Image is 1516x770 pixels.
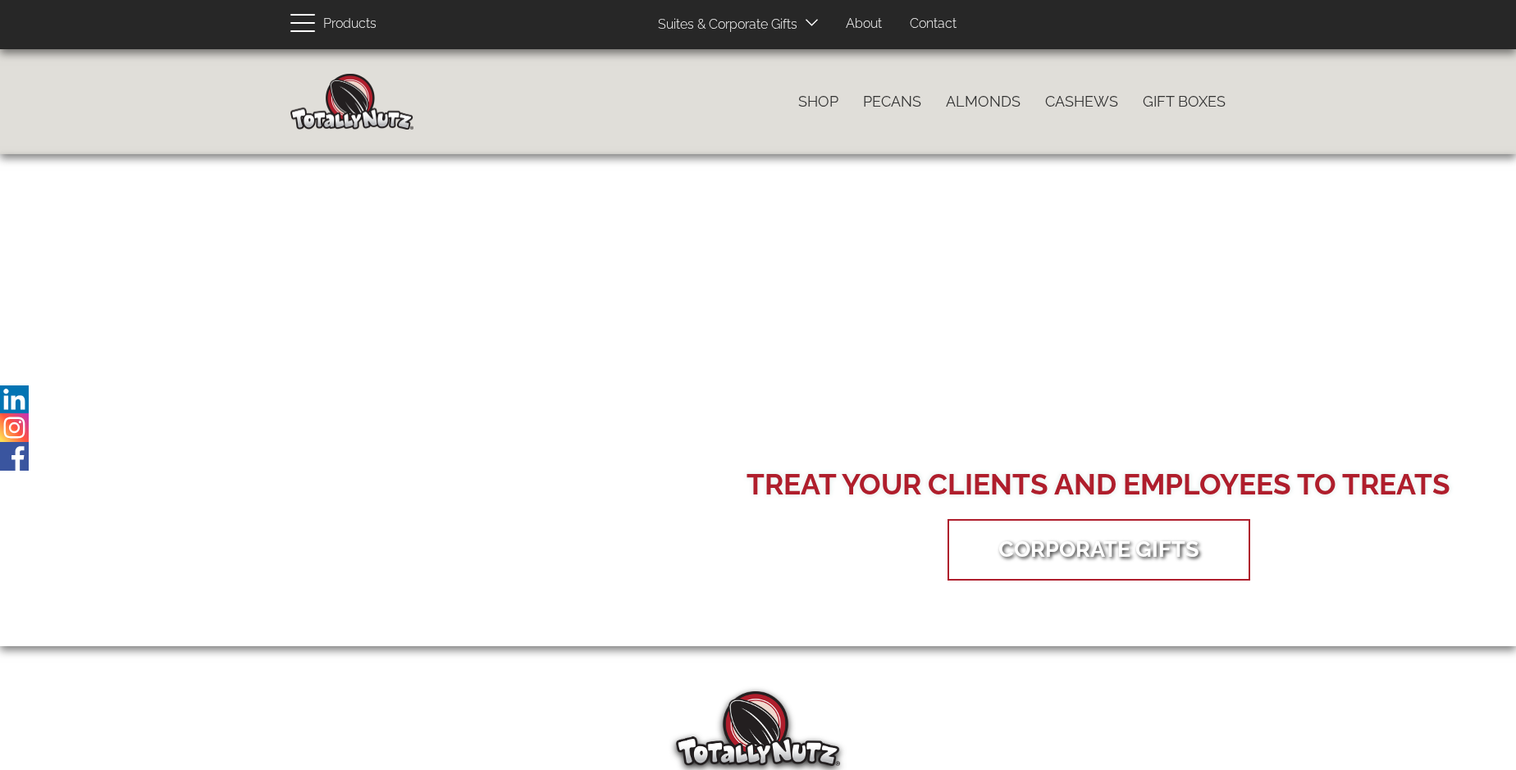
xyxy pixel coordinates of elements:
[290,74,413,130] img: Home
[786,84,851,119] a: Shop
[833,8,894,40] a: About
[974,523,1224,575] a: Corporate Gifts
[747,464,1450,505] div: Treat your Clients and Employees to Treats
[1033,84,1130,119] a: Cashews
[323,12,377,36] span: Products
[646,9,802,41] a: Suites & Corporate Gifts
[897,8,969,40] a: Contact
[676,691,840,766] img: Totally Nutz Logo
[1130,84,1238,119] a: Gift Boxes
[934,84,1033,119] a: Almonds
[851,84,934,119] a: Pecans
